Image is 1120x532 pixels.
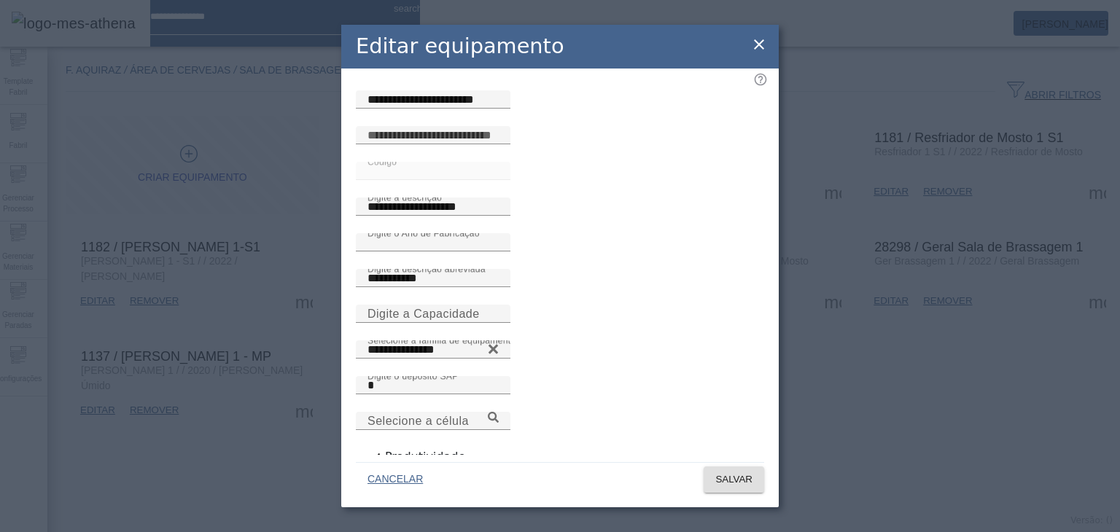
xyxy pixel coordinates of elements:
[367,472,423,487] span: CANCELAR
[382,448,465,466] label: Produtividade
[367,415,469,427] mat-label: Selecione a célula
[367,228,480,238] mat-label: Digite o Ano de Fabricação
[704,466,764,493] button: SALVAR
[367,335,516,345] mat-label: Selecione a família de equipamento
[367,264,486,273] mat-label: Digite a descrição abreviada
[367,192,442,202] mat-label: Digite a descrição
[356,466,435,493] button: CANCELAR
[367,341,499,359] input: Number
[367,157,397,166] mat-label: Código
[367,371,459,380] mat-label: Digite o depósito SAP
[367,308,480,320] mat-label: Digite a Capacidade
[356,31,564,62] h2: Editar equipamento
[367,412,499,430] input: Number
[715,472,752,487] span: SALVAR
